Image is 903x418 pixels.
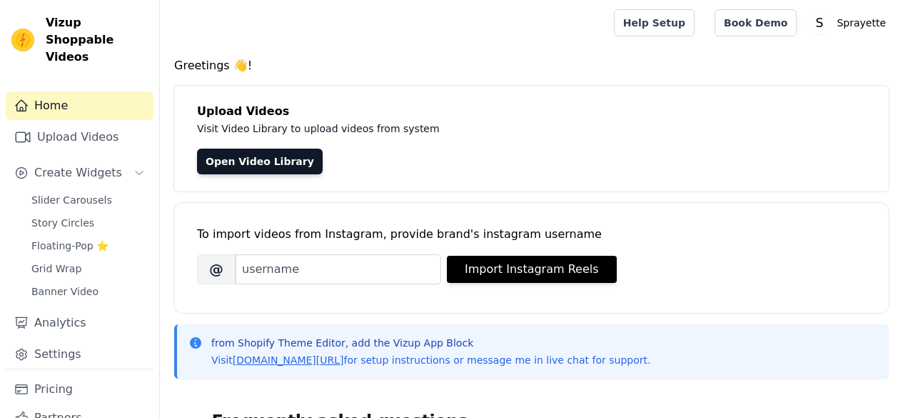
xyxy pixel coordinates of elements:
[46,14,148,66] span: Vizup Shoppable Videos
[197,226,866,243] div: To import videos from Instagram, provide brand's instagram username
[23,259,153,279] a: Grid Wrap
[197,103,866,120] h4: Upload Videos
[34,164,122,181] span: Create Widgets
[197,120,837,137] p: Visit Video Library to upload videos from system
[31,262,81,276] span: Grid Wrap
[715,9,797,36] a: Book Demo
[6,375,153,404] a: Pricing
[31,216,94,230] span: Story Circles
[23,236,153,256] a: Floating-Pop ⭐
[816,16,824,30] text: S
[23,213,153,233] a: Story Circles
[211,353,650,367] p: Visit for setup instructions or message me in live chat for support.
[211,336,650,350] p: from Shopify Theme Editor, add the Vizup App Block
[31,193,112,207] span: Slider Carousels
[197,254,236,284] span: @
[6,309,153,337] a: Analytics
[6,123,153,151] a: Upload Videos
[197,149,323,174] a: Open Video Library
[174,57,889,74] h4: Greetings 👋!
[831,10,892,36] p: Sprayette
[31,239,109,253] span: Floating-Pop ⭐
[6,91,153,120] a: Home
[6,159,153,187] button: Create Widgets
[23,190,153,210] a: Slider Carousels
[6,340,153,369] a: Settings
[236,254,441,284] input: username
[233,354,344,366] a: [DOMAIN_NAME][URL]
[447,256,617,283] button: Import Instagram Reels
[808,10,892,36] button: S Sprayette
[31,284,99,299] span: Banner Video
[614,9,695,36] a: Help Setup
[23,282,153,302] a: Banner Video
[11,29,34,51] img: Vizup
